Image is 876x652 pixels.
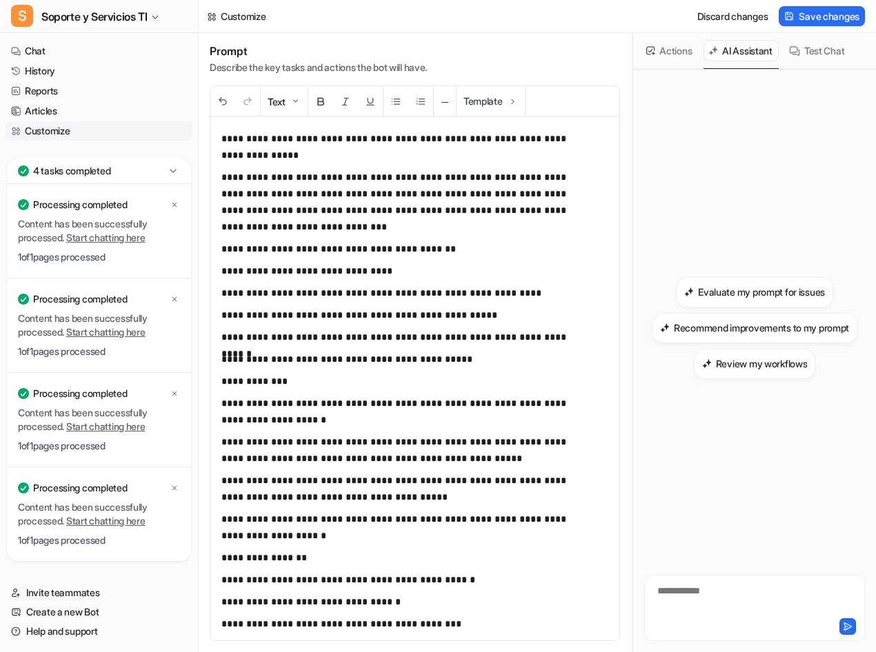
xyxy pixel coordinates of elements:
img: Unordered List [390,96,401,107]
h1: Prompt [210,44,427,58]
img: Review my workflows [702,358,712,369]
button: Undo [210,87,235,116]
button: Test Chat [784,40,850,61]
button: Save changes [779,6,865,26]
p: 1 of 1 pages processed [18,533,180,547]
button: Redo [235,87,260,116]
button: Underline [358,87,383,116]
span: Save changes [799,9,859,23]
p: Processing completed [33,387,127,400]
img: Ordered List [415,96,426,107]
button: Discard changes [692,6,774,26]
a: History [6,61,192,81]
p: Content has been successfully processed. [18,500,180,528]
button: Italic [333,87,358,116]
img: Recommend improvements to my prompt [660,323,670,333]
a: Reports [6,81,192,101]
p: Processing completed [33,292,127,306]
button: Unordered List [384,87,408,116]
p: 4 tasks completed [33,164,110,178]
p: Processing completed [33,481,127,495]
a: Start chatting here [66,326,146,338]
h3: Recommend improvements to my prompt [674,320,849,335]
a: Start chatting here [66,420,146,432]
img: Bold [315,96,326,107]
a: Customize [6,121,192,141]
img: Template [507,96,518,107]
img: Underline [365,96,376,107]
h3: Evaluate my prompt for issues [698,285,825,299]
p: Content has been successfully processed. [18,217,180,245]
button: Bold [308,87,333,116]
h3: Review my workflows [716,356,808,371]
img: Undo [217,96,228,107]
img: Italic [340,96,351,107]
img: Evaluate my prompt for issues [684,287,694,297]
p: 1 of 1 pages processed [18,250,180,264]
button: Actions [641,40,698,61]
a: Invite teammates [6,583,192,602]
p: Describe the key tasks and actions the bot will have. [210,61,427,74]
p: 1 of 1 pages processed [18,345,180,358]
button: Ordered List [408,87,433,116]
span: S [11,5,33,27]
button: AI Assistant [704,40,779,61]
span: Soporte y Servicios TI [41,7,147,26]
a: Start chatting here [66,232,146,243]
p: 1 of 1 pages processed [18,439,180,453]
img: Redo [242,96,253,107]
button: Review my workflowsReview my workflows [694,349,816,379]
p: Content has been successfully processed. [18,406,180,434]
a: Chat [6,41,192,61]
button: Evaluate my prompt for issuesEvaluate my prompt for issues [676,277,833,307]
div: Customize [221,9,266,23]
a: Start chatting here [66,515,146,527]
button: Text [261,87,308,116]
button: Recommend improvements to my promptRecommend improvements to my prompt [652,313,857,343]
a: Create a new Bot [6,602,192,622]
a: Articles [6,101,192,121]
button: ─ [434,87,456,116]
a: Help and support [6,622,192,641]
p: Processing completed [33,198,127,212]
p: Content has been successfully processed. [18,312,180,339]
img: Dropdown Down Arrow [290,96,301,107]
button: Template [457,86,525,116]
